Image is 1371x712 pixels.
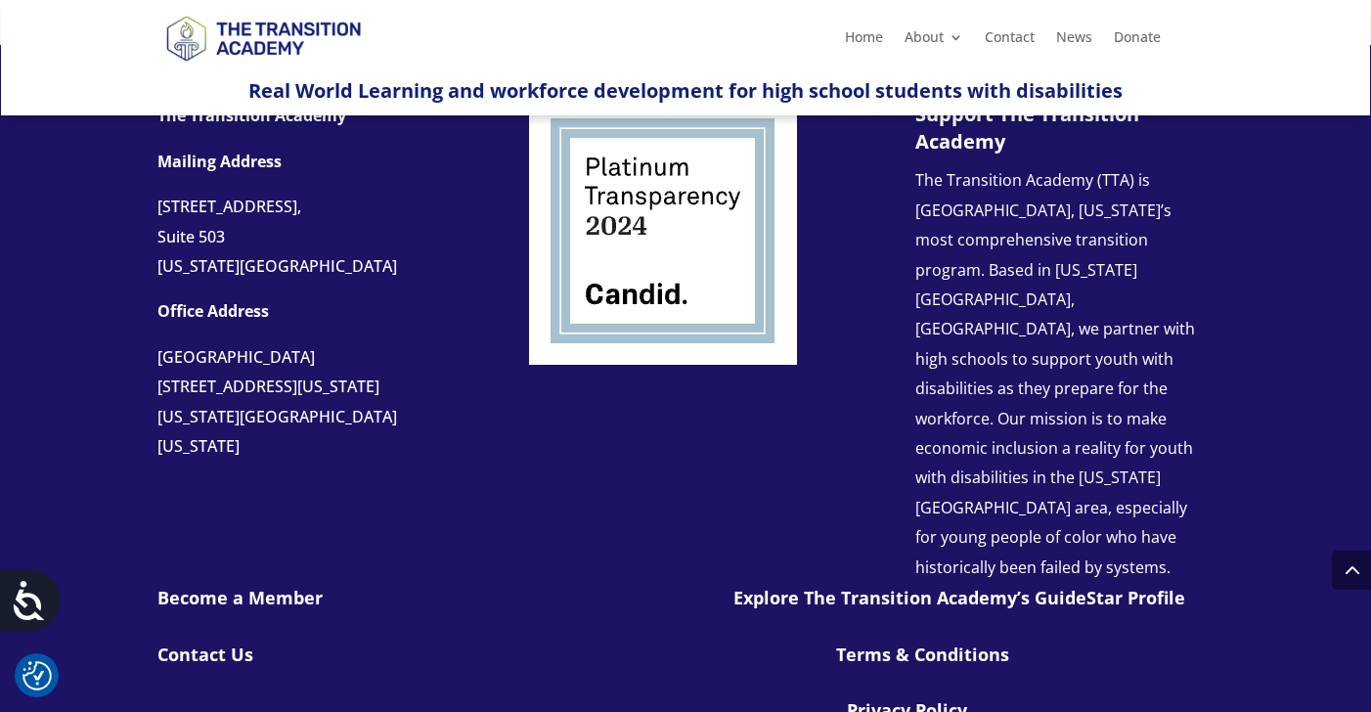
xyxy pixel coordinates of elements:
[157,151,282,172] strong: Mailing Address
[836,643,1009,666] a: Terms & Conditions
[157,105,346,126] strong: The Transition Academy
[157,251,470,281] div: [US_STATE][GEOGRAPHIC_DATA]
[985,30,1035,52] a: Contact
[157,376,379,397] span: [STREET_ADDRESS][US_STATE]
[157,192,470,221] div: [STREET_ADDRESS],
[845,30,883,52] a: Home
[157,222,470,251] div: Suite 503
[1056,30,1092,52] a: News
[915,169,1195,577] span: The Transition Academy (TTA) is [GEOGRAPHIC_DATA], [US_STATE]’s most comprehensive transition pro...
[157,586,323,609] a: Become a Member
[248,77,1123,104] span: Real World Learning and workforce development for high school students with disabilities
[733,586,1185,609] a: Explore The Transition Academy’s GuideStar Profile
[22,661,52,690] button: Cookie Settings
[905,30,963,52] a: About
[157,3,369,72] img: TTA Brand_TTA Primary Logo_Horizontal_Light BG
[157,643,253,666] a: Contact Us
[157,342,470,477] p: [GEOGRAPHIC_DATA] [US_STATE][GEOGRAPHIC_DATA][US_STATE]
[157,58,369,76] a: Logo-Noticias
[529,101,797,365] img: Screenshot 2024-06-22 at 11.34.49 AM
[529,350,797,369] a: Logo-Noticias
[157,300,269,322] strong: Office Address
[1114,30,1161,52] a: Donate
[915,101,1199,165] h3: Support The Transition Academy
[22,661,52,690] img: Revisit consent button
